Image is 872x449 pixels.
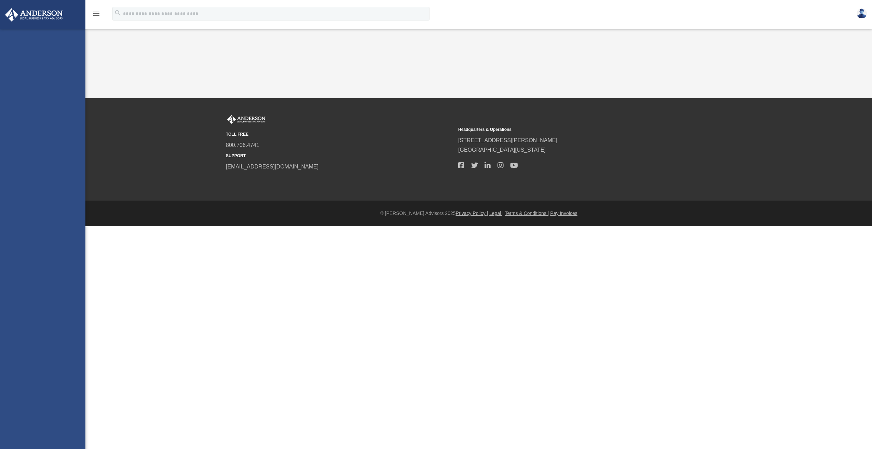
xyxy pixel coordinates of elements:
[550,210,577,216] a: Pay Invoices
[226,164,318,169] a: [EMAIL_ADDRESS][DOMAIN_NAME]
[226,152,453,160] small: SUPPORT
[456,210,488,216] a: Privacy Policy |
[92,10,100,18] i: menu
[489,210,504,216] a: Legal |
[458,126,686,133] small: Headquarters & Operations
[505,210,549,216] a: Terms & Conditions |
[226,131,453,138] small: TOLL FREE
[3,8,65,22] img: Anderson Advisors Platinum Portal
[857,9,867,18] img: User Pic
[226,142,259,148] a: 800.706.4741
[85,209,872,218] div: © [PERSON_NAME] Advisors 2025
[114,9,122,17] i: search
[92,12,100,18] a: menu
[458,147,546,153] a: [GEOGRAPHIC_DATA][US_STATE]
[458,137,557,143] a: [STREET_ADDRESS][PERSON_NAME]
[226,115,267,124] img: Anderson Advisors Platinum Portal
